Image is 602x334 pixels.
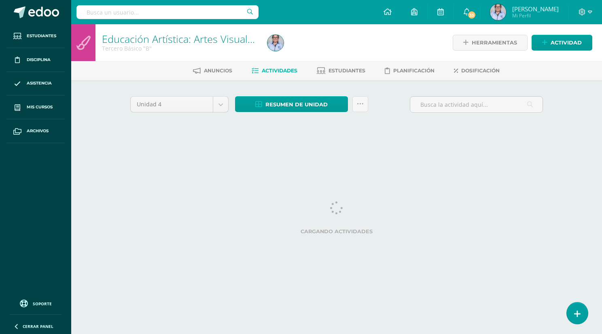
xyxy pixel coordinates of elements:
input: Busca un usuario... [76,5,259,19]
span: Resumen de unidad [265,97,328,112]
span: Estudiantes [27,33,56,39]
a: Unidad 4 [131,97,228,112]
a: Disciplina [6,48,65,72]
a: Asistencia [6,72,65,96]
input: Busca la actividad aquí... [410,97,543,112]
a: Educación Artística: Artes Visuales [102,32,258,46]
span: 35 [467,11,476,19]
img: 1dda184af6efa5d482d83f07e0e6c382.png [267,35,284,51]
span: Planificación [393,68,435,74]
h1: Educación Artística: Artes Visuales [102,33,258,44]
span: Asistencia [27,80,52,87]
a: Resumen de unidad [235,96,348,112]
span: Mi Perfil [512,12,559,19]
span: Actividad [551,35,582,50]
a: Actividad [532,35,592,51]
img: 1dda184af6efa5d482d83f07e0e6c382.png [490,4,506,20]
a: Actividades [252,64,297,77]
span: Mis cursos [27,104,53,110]
a: Herramientas [453,35,528,51]
a: Archivos [6,119,65,143]
span: Estudiantes [329,68,365,74]
span: Soporte [33,301,52,307]
a: Soporte [10,298,61,309]
span: Archivos [27,128,49,134]
span: Dosificación [461,68,500,74]
a: Dosificación [454,64,500,77]
span: Disciplina [27,57,51,63]
div: Tercero Básico 'B' [102,44,258,52]
a: Planificación [385,64,435,77]
span: [PERSON_NAME] [512,5,559,13]
label: Cargando actividades [130,228,543,235]
a: Estudiantes [317,64,365,77]
span: Herramientas [472,35,517,50]
span: Cerrar panel [23,323,53,329]
span: Actividades [262,68,297,74]
span: Unidad 4 [137,97,207,112]
a: Mis cursos [6,95,65,119]
a: Estudiantes [6,24,65,48]
span: Anuncios [204,68,232,74]
a: Anuncios [193,64,232,77]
